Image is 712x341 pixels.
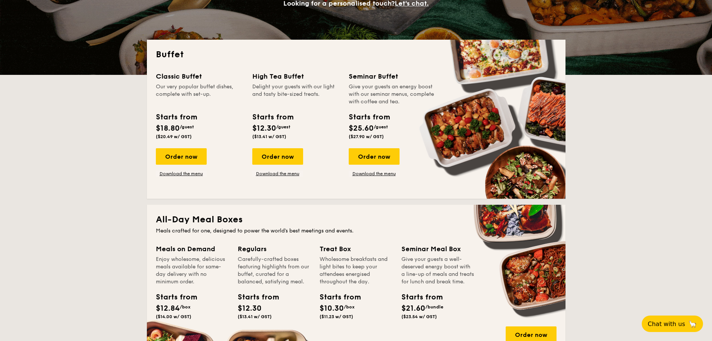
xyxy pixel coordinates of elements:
[349,83,436,106] div: Give your guests an energy boost with our seminar menus, complete with coffee and tea.
[349,171,400,177] a: Download the menu
[156,244,229,254] div: Meals on Demand
[401,314,437,319] span: ($23.54 w/ GST)
[349,71,436,82] div: Seminar Buffet
[252,83,340,106] div: Delight your guests with our light and tasty bite-sized treats.
[238,256,311,286] div: Carefully-crafted boxes featuring highlights from our buffet, curated for a balanced, satisfying ...
[156,49,557,61] h2: Buffet
[252,171,303,177] a: Download the menu
[252,148,303,165] div: Order now
[156,124,180,133] span: $18.80
[156,256,229,286] div: Enjoy wholesome, delicious meals available for same-day delivery with no minimum order.
[252,134,286,139] span: ($13.41 w/ GST)
[156,148,207,165] div: Order now
[349,134,384,139] span: ($27.90 w/ GST)
[238,244,311,254] div: Regulars
[238,304,262,313] span: $12.30
[156,292,189,303] div: Starts from
[276,124,290,130] span: /guest
[642,316,703,332] button: Chat with us🦙
[648,320,685,328] span: Chat with us
[401,304,425,313] span: $21.60
[180,124,194,130] span: /guest
[156,83,243,106] div: Our very popular buffet dishes, complete with set-up.
[252,71,340,82] div: High Tea Buffet
[320,244,392,254] div: Treat Box
[349,148,400,165] div: Order now
[156,227,557,235] div: Meals crafted for one, designed to power the world's best meetings and events.
[156,134,192,139] span: ($20.49 w/ GST)
[156,314,191,319] span: ($14.00 w/ GST)
[156,71,243,82] div: Classic Buffet
[401,244,474,254] div: Seminar Meal Box
[401,292,435,303] div: Starts from
[156,171,207,177] a: Download the menu
[349,112,389,123] div: Starts from
[320,314,353,319] span: ($11.23 w/ GST)
[401,256,474,286] div: Give your guests a well-deserved energy boost with a line-up of meals and treats for lunch and br...
[252,124,276,133] span: $12.30
[374,124,388,130] span: /guest
[156,112,197,123] div: Starts from
[320,292,353,303] div: Starts from
[688,320,697,328] span: 🦙
[156,214,557,226] h2: All-Day Meal Boxes
[180,304,191,310] span: /box
[156,304,180,313] span: $12.84
[320,304,344,313] span: $10.30
[252,112,293,123] div: Starts from
[320,256,392,286] div: Wholesome breakfasts and light bites to keep your attendees energised throughout the day.
[238,314,272,319] span: ($13.41 w/ GST)
[425,304,443,310] span: /bundle
[349,124,374,133] span: $25.60
[238,292,271,303] div: Starts from
[344,304,355,310] span: /box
